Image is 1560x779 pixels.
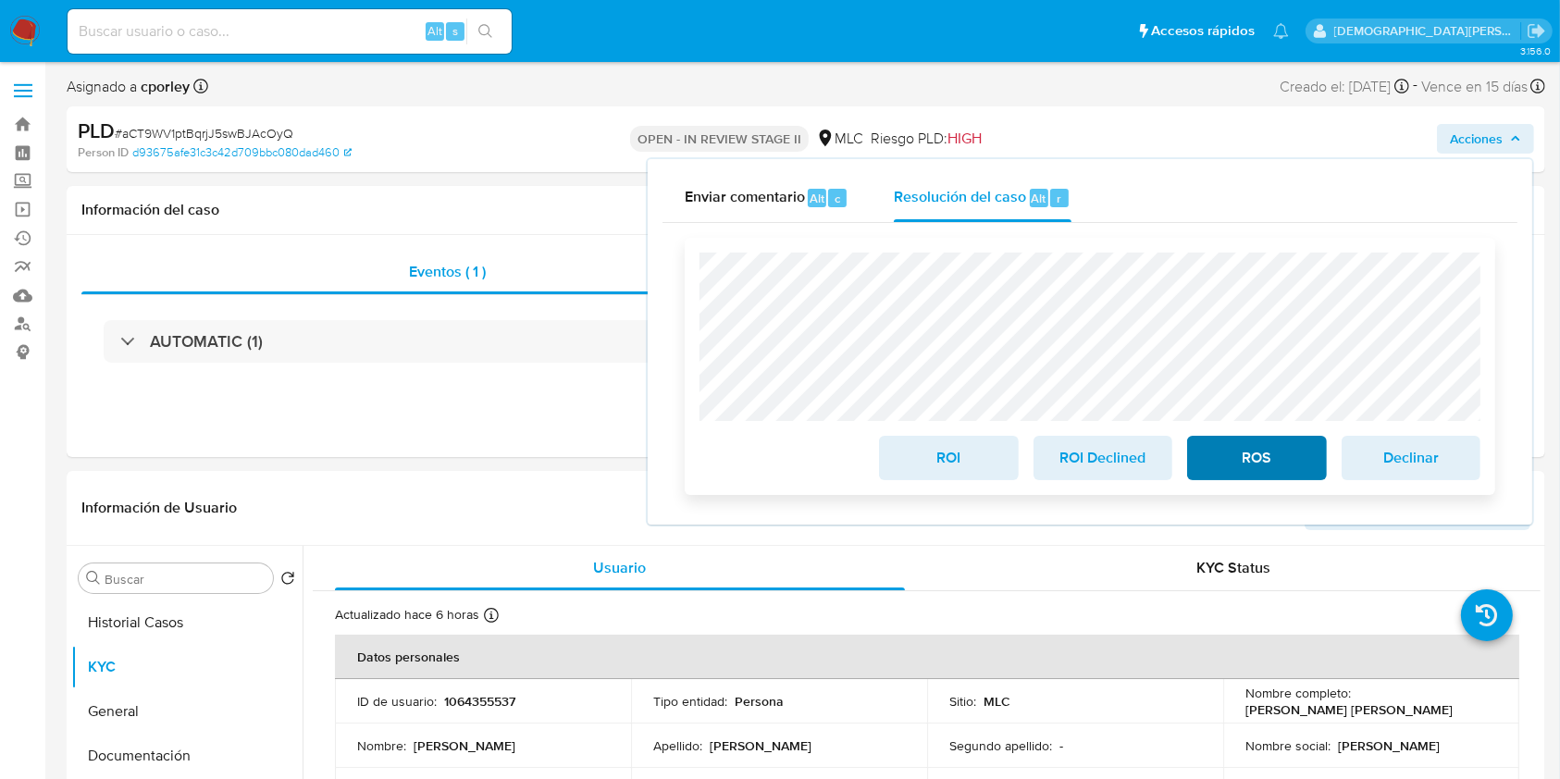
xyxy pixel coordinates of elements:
span: Declinar [1366,438,1456,478]
p: MLC [984,693,1010,710]
p: Segundo apellido : [949,737,1052,754]
p: Nombre : [357,737,406,754]
p: cristian.porley@mercadolibre.com [1334,22,1521,40]
p: OPEN - IN REVIEW STAGE II [630,126,809,152]
a: d93675afe31c3c42d709bbc080dad460 [132,144,352,161]
button: Buscar [86,571,101,586]
p: - [1059,737,1063,754]
p: [PERSON_NAME] [1338,737,1440,754]
h3: AUTOMATIC (1) [150,331,263,352]
span: HIGH [947,128,982,149]
span: Resolución del caso [894,187,1026,208]
button: Historial Casos [71,600,303,645]
p: Sitio : [949,693,976,710]
span: # aCT9WV1ptBqrjJ5swBJAcOyQ [115,124,293,142]
span: r [1057,190,1061,207]
div: AUTOMATIC (1) [104,320,1508,363]
th: Datos personales [335,635,1519,679]
div: Creado el: [DATE] [1280,74,1409,99]
button: Declinar [1342,436,1480,480]
button: KYC [71,645,303,689]
button: Acciones [1437,124,1534,154]
p: Actualizado hace 6 horas [335,606,479,624]
button: Documentación [71,734,303,778]
span: c [835,190,840,207]
p: [PERSON_NAME] [710,737,811,754]
a: Salir [1527,21,1546,41]
button: ROI [879,436,1018,480]
span: Usuario [593,557,646,578]
div: MLC [816,129,863,149]
button: search-icon [466,19,504,44]
b: PLD [78,116,115,145]
span: Enviar comentario [685,187,805,208]
input: Buscar [105,571,266,587]
span: - [1413,74,1418,99]
input: Buscar usuario o caso... [68,19,512,43]
p: Nombre social : [1245,737,1331,754]
h1: Información del caso [81,201,1530,219]
p: Nombre completo : [1245,685,1351,701]
span: Asignado a [67,77,190,97]
span: Vence en 15 días [1421,77,1528,97]
p: Persona [735,693,784,710]
span: Accesos rápidos [1151,21,1255,41]
button: ROS [1187,436,1326,480]
span: Acciones [1450,124,1503,154]
p: Apellido : [653,737,702,754]
span: Alt [427,22,442,40]
span: ROI [903,438,994,478]
b: cporley [137,76,190,97]
span: s [452,22,458,40]
button: Volver al orden por defecto [280,571,295,591]
h1: Información de Usuario [81,499,237,517]
span: Alt [810,190,824,207]
button: General [71,689,303,734]
span: KYC Status [1196,557,1270,578]
button: ROI Declined [1034,436,1172,480]
span: ROI Declined [1058,438,1148,478]
span: Alt [1032,190,1046,207]
p: Tipo entidad : [653,693,727,710]
p: [PERSON_NAME] [PERSON_NAME] [1245,701,1453,718]
span: Riesgo PLD: [871,129,982,149]
p: ID de usuario : [357,693,437,710]
span: Eventos ( 1 ) [409,261,486,282]
span: ROS [1211,438,1302,478]
b: Person ID [78,144,129,161]
a: Notificaciones [1273,23,1289,39]
p: [PERSON_NAME] [414,737,515,754]
p: 1064355537 [444,693,515,710]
